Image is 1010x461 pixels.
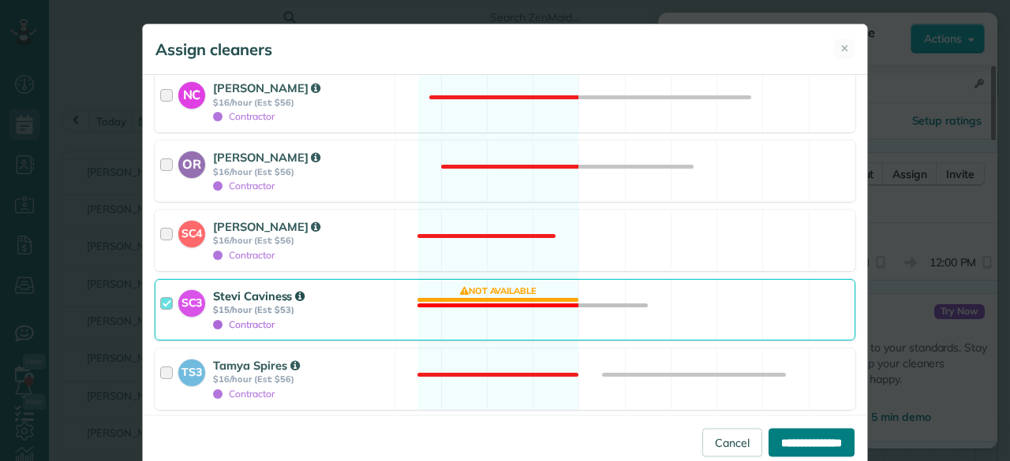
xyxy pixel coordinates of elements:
[213,80,320,95] strong: [PERSON_NAME]
[213,304,390,315] strong: $15/hour (Est: $53)
[213,97,390,108] strong: $16/hour (Est: $56)
[178,221,205,242] strong: SC4
[213,288,305,303] strong: Stevi Caviness
[702,428,762,456] a: Cancel
[213,166,390,177] strong: $16/hour (Est: $56)
[155,39,272,61] h5: Assign cleaners
[213,249,275,261] span: Contractor
[178,290,205,311] strong: SC3
[213,110,275,122] span: Contractor
[840,41,849,56] span: ✕
[213,219,320,234] strong: [PERSON_NAME]
[213,374,390,385] strong: $16/hour (Est: $56)
[213,235,390,246] strong: $16/hour (Est: $56)
[213,150,320,165] strong: [PERSON_NAME]
[178,359,205,381] strong: TS3
[213,180,275,191] span: Contractor
[178,82,205,104] strong: NC
[213,388,275,400] span: Contractor
[213,318,275,330] span: Contractor
[178,151,205,173] strong: OR
[213,358,299,373] strong: Tamya Spires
